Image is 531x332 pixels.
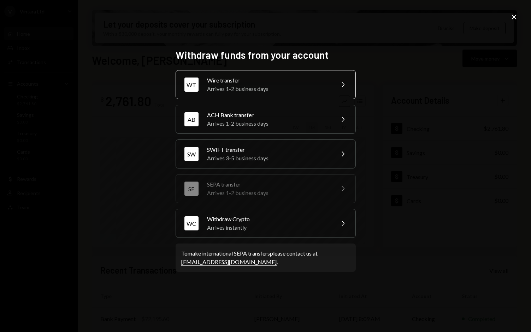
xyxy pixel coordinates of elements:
[184,216,199,230] div: WC
[207,180,330,189] div: SEPA transfer
[181,258,277,266] a: [EMAIL_ADDRESS][DOMAIN_NAME]
[207,154,330,162] div: Arrives 3-5 business days
[207,76,330,85] div: Wire transfer
[207,215,330,223] div: Withdraw Crypto
[207,145,330,154] div: SWIFT transfer
[181,249,350,266] div: To make international SEPA transfers please contact us at .
[176,209,356,238] button: WCWithdraw CryptoArrives instantly
[176,48,356,62] h2: Withdraw funds from your account
[176,70,356,99] button: WTWire transferArrives 1-2 business days
[207,119,330,128] div: Arrives 1-2 business days
[176,174,356,203] button: SESEPA transferArrives 1-2 business days
[207,223,330,232] div: Arrives instantly
[184,78,199,92] div: WT
[207,189,330,197] div: Arrives 1-2 business days
[176,105,356,134] button: ABACH Bank transferArrives 1-2 business days
[184,182,199,196] div: SE
[207,111,330,119] div: ACH Bank transfer
[184,147,199,161] div: SW
[184,112,199,126] div: AB
[176,139,356,168] button: SWSWIFT transferArrives 3-5 business days
[207,85,330,93] div: Arrives 1-2 business days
